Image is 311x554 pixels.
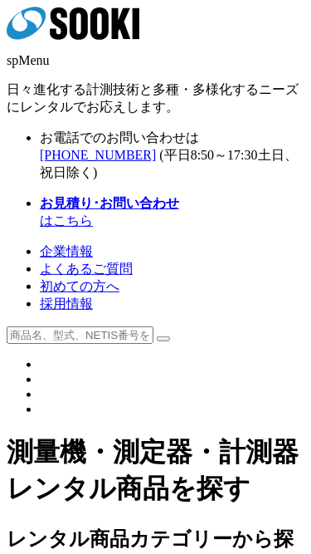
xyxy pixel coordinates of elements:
[40,244,93,258] a: 企業情報
[7,326,153,344] input: 商品名、型式、NETIS番号を入力してください
[40,196,179,210] strong: お見積り･お問い合わせ
[40,148,298,179] span: (平日 ～ 土日、祝日除く)
[40,148,156,162] a: [PHONE_NUMBER]
[227,148,257,162] span: 17:30
[40,262,133,276] a: よくあるご質問
[7,81,304,116] p: 日々進化する計測技術と多種・多様化するニーズにレンタルでお応えします。
[40,297,93,311] a: 採用情報
[7,53,50,67] span: spMenu
[40,196,179,228] a: お見積り･お問い合わせはこちら
[40,196,179,228] span: はこちら
[7,434,304,507] h1: 測量機・測定器・計測器 レンタル商品を探す
[191,148,214,162] span: 8:50
[40,130,199,145] span: お電話でのお問い合わせは
[40,279,119,293] a: 初めての方へ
